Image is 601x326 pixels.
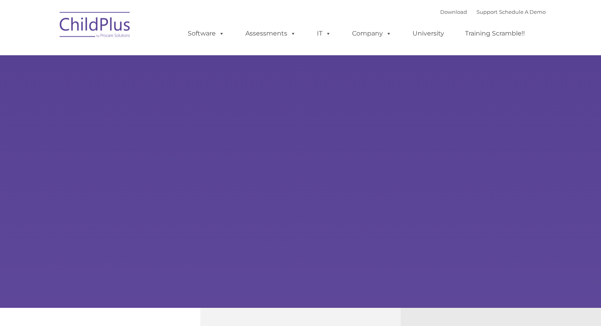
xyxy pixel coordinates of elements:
a: Download [440,9,467,15]
a: Training Scramble!! [457,26,533,41]
a: Assessments [237,26,304,41]
font: | [440,9,546,15]
img: ChildPlus by Procare Solutions [56,6,135,46]
a: Support [477,9,497,15]
a: Software [180,26,232,41]
a: Schedule A Demo [499,9,546,15]
a: IT [309,26,339,41]
a: University [405,26,452,41]
a: Company [344,26,399,41]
